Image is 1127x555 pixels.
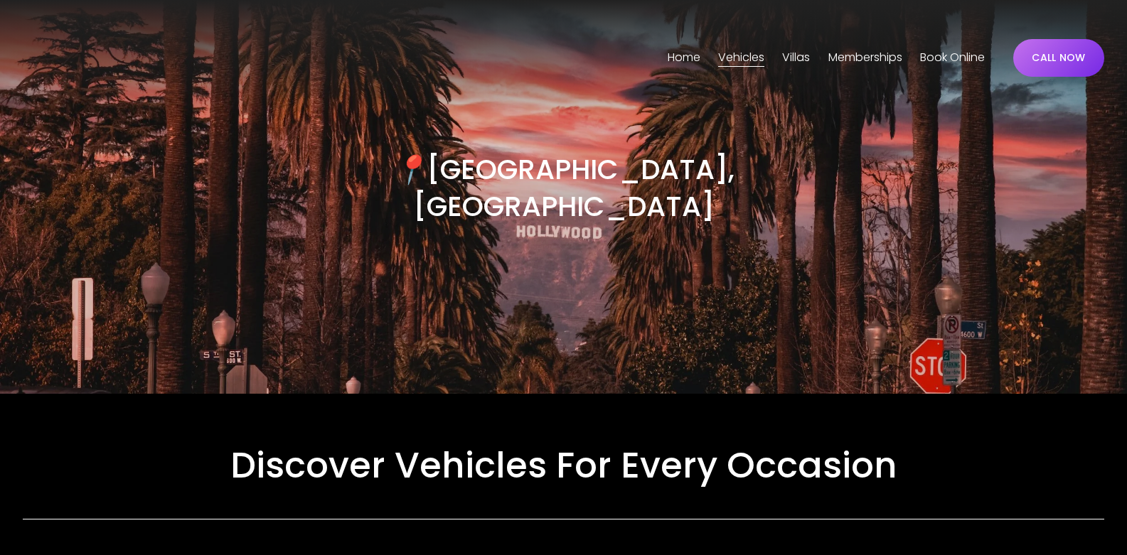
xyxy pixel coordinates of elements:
[718,48,764,68] span: Vehicles
[920,47,985,70] a: Book Online
[293,151,834,225] h3: [GEOGRAPHIC_DATA], [GEOGRAPHIC_DATA]
[23,442,1105,488] h2: Discover Vehicles For Every Occasion
[668,47,700,70] a: Home
[782,47,810,70] a: folder dropdown
[23,23,137,94] img: Luxury Car &amp; Home Rentals For Every Occasion
[392,150,427,189] em: 📍
[782,48,810,68] span: Villas
[1013,39,1105,77] a: CALL NOW
[718,47,764,70] a: folder dropdown
[828,47,902,70] a: Memberships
